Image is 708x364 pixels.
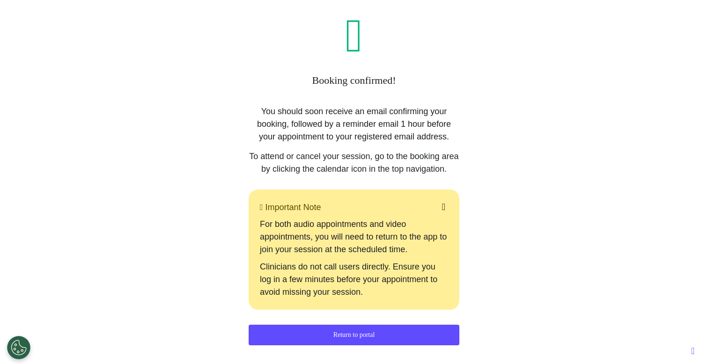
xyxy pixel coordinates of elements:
p: Clinicians do not call users directly. Ensure you log in a few minutes before your appointment to... [260,261,448,298]
p: Important Note [260,201,321,214]
div: To attend or cancel your session, go to the booking area by clicking the calendar icon in the top... [249,150,459,175]
button: Open Preferences [7,336,30,359]
button: Return to portal [249,325,459,345]
div: You should soon receive an email confirming your booking, followed by a reminder email 1 hour bef... [249,105,459,150]
p: For both audio appointments and video appointments, you will need to return to the app to join yo... [260,218,448,256]
h3: Booking confirmed! [312,74,396,87]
